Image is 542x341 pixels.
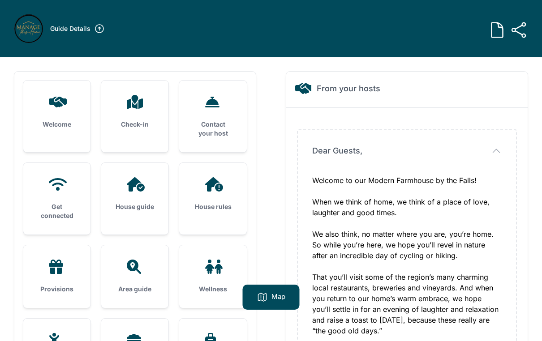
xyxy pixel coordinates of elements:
[101,245,168,308] a: Area guide
[38,285,76,294] h3: Provisions
[101,81,168,143] a: Check-in
[23,163,90,234] a: Get connected
[101,163,168,226] a: House guide
[312,145,362,157] span: Dear Guests,
[38,202,76,220] h3: Get connected
[23,81,90,143] a: Welcome
[14,14,43,43] img: r2mnu3j99m3qckd0w7t99gb186jo
[194,120,232,138] h3: Contact your host
[179,245,246,308] a: Wellness
[50,23,105,34] a: Guide Details
[50,24,90,33] h3: Guide Details
[179,81,246,152] a: Contact your host
[271,292,285,303] p: Map
[38,120,76,129] h3: Welcome
[194,202,232,211] h3: House rules
[317,82,380,95] h2: From your hosts
[116,202,154,211] h3: House guide
[312,145,502,157] button: Dear Guests,
[116,120,154,129] h3: Check-in
[179,163,246,226] a: House rules
[23,245,90,308] a: Provisions
[116,285,154,294] h3: Area guide
[194,285,232,294] h3: Wellness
